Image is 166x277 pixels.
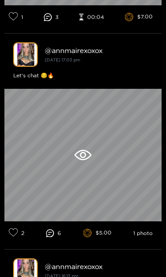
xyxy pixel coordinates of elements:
[13,71,153,80] div: Let's chat 😏🔥
[45,57,80,62] small: [DATE] 17:03 pm
[9,12,23,22] li: 1
[45,46,153,54] div: @ annmairexoxox
[46,229,61,237] li: 6
[13,42,38,67] img: annmairexoxox
[125,13,153,22] li: $7.00
[9,228,24,238] li: 2
[45,262,153,270] div: @ annmairexoxox
[133,230,153,236] li: 1 photo
[44,13,58,21] li: 3
[79,14,104,21] li: 00:04
[83,229,112,238] li: $5.00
